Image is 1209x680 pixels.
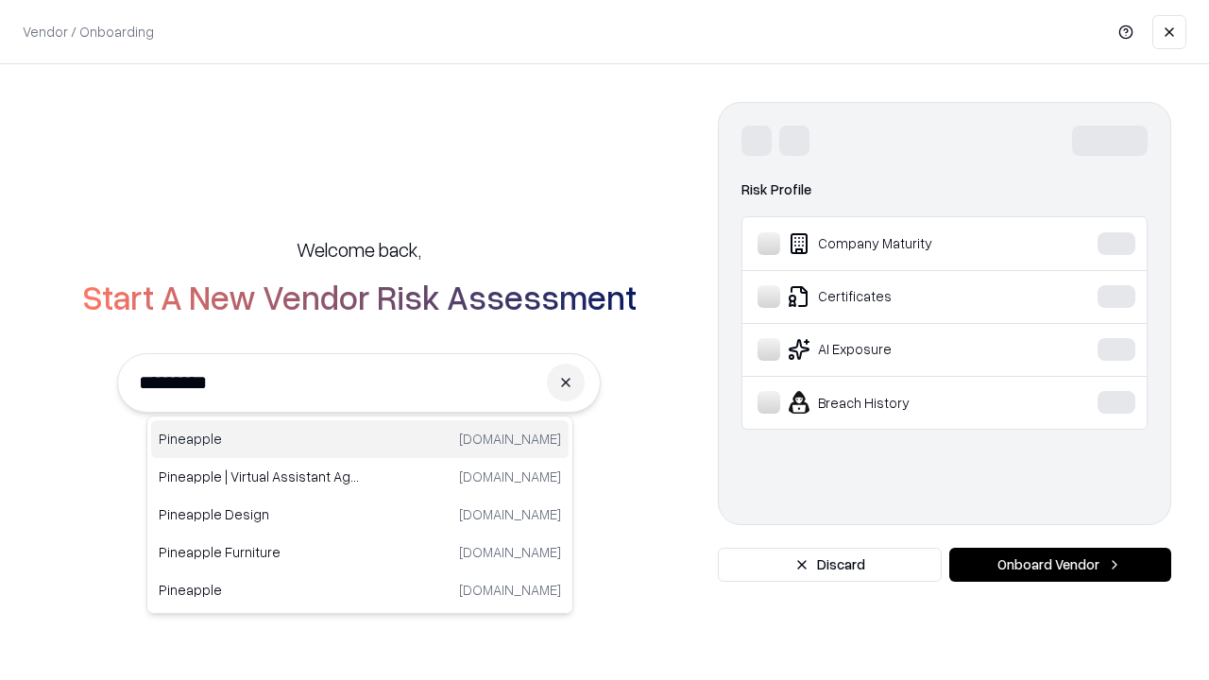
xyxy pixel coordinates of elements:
[459,580,561,600] p: [DOMAIN_NAME]
[949,548,1171,582] button: Onboard Vendor
[718,548,942,582] button: Discard
[459,504,561,524] p: [DOMAIN_NAME]
[459,429,561,449] p: [DOMAIN_NAME]
[159,467,360,486] p: Pineapple | Virtual Assistant Agency
[459,542,561,562] p: [DOMAIN_NAME]
[741,178,1148,201] div: Risk Profile
[159,504,360,524] p: Pineapple Design
[23,22,154,42] p: Vendor / Onboarding
[758,338,1040,361] div: AI Exposure
[758,285,1040,308] div: Certificates
[459,467,561,486] p: [DOMAIN_NAME]
[758,391,1040,414] div: Breach History
[159,429,360,449] p: Pineapple
[159,580,360,600] p: Pineapple
[146,416,573,614] div: Suggestions
[758,232,1040,255] div: Company Maturity
[159,542,360,562] p: Pineapple Furniture
[82,278,637,315] h2: Start A New Vendor Risk Assessment
[297,236,421,263] h5: Welcome back,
